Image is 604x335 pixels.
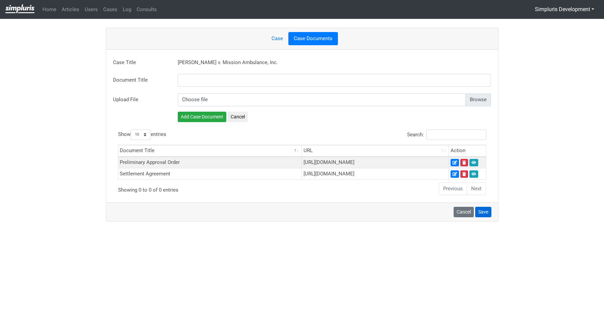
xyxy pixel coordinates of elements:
button: Save [475,207,491,217]
label: Search: [407,130,486,140]
button: Simpluris Development [530,3,599,16]
a: Case Documents [288,32,338,45]
td: [URL][DOMAIN_NAME] [302,168,449,179]
a: Delete Case [460,159,468,166]
button: Cancel [228,112,248,122]
div: Showing 0 to 0 of 0 entries [118,182,266,194]
input: Search: [426,130,486,140]
a: Case [266,32,288,45]
a: Home [40,3,59,16]
label: Upload File [108,93,173,106]
a: Edit Case [451,170,459,178]
th: URL: activate to sort column ascending [302,145,449,157]
a: Delete Case [460,170,468,178]
th: Document Title: activate to sort column descending [118,145,302,157]
a: Cases [100,3,120,16]
label: Case Title [108,56,173,69]
a: Consults [134,3,160,16]
label: Document Title [108,74,173,88]
td: Settlement Agreement [118,168,302,179]
a: Edit Case [451,159,459,166]
td: Preliminary Approval Order [118,157,302,168]
label: Show entries [118,130,166,140]
a: Cancel [454,207,474,217]
label: [PERSON_NAME] v. Mission Ambulance, Inc. [178,56,278,69]
th: Action [449,145,486,157]
button: Add Case Document [178,112,226,122]
td: [URL][DOMAIN_NAME] [302,157,449,168]
img: Privacy-class-action [5,4,34,13]
a: Log [120,3,134,16]
a: Preview Case Document [469,170,478,178]
a: Users [82,3,100,16]
a: Preview Case Document [469,159,478,166]
select: Showentries [131,130,151,140]
a: Articles [59,3,82,16]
